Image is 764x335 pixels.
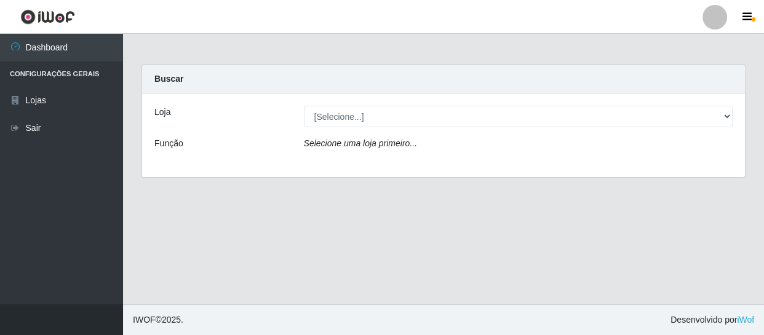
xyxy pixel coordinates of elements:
a: iWof [737,315,754,325]
span: © 2025 . [133,313,183,326]
label: Função [154,137,183,150]
label: Loja [154,106,170,119]
span: IWOF [133,315,156,325]
i: Selecione uma loja primeiro... [304,138,417,148]
img: CoreUI Logo [20,9,75,25]
span: Desenvolvido por [670,313,754,326]
strong: Buscar [154,74,183,84]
